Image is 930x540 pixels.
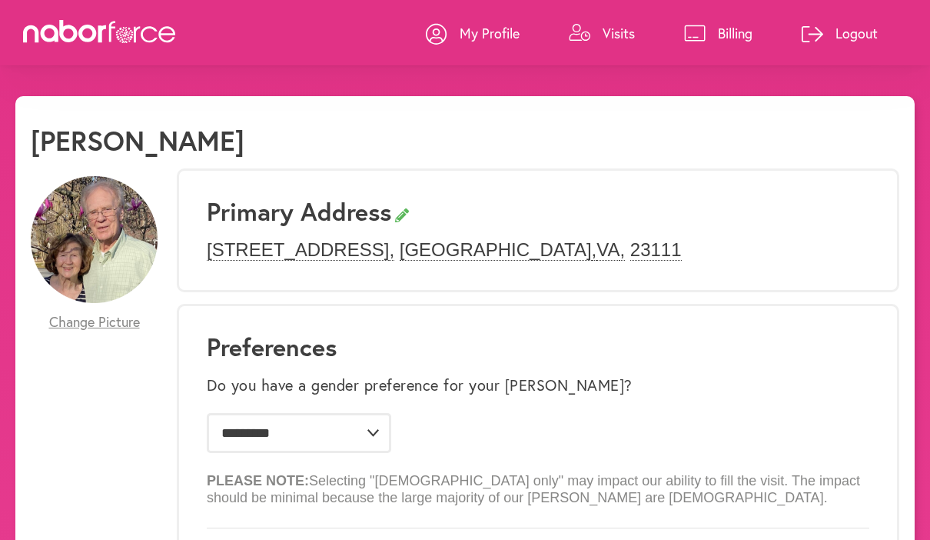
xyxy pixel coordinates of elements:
a: Billing [684,10,752,56]
a: Logout [802,10,878,56]
span: Change Picture [49,314,140,331]
h1: Preferences [207,332,869,362]
a: My Profile [426,10,520,56]
a: Visits [569,10,635,56]
img: HAWyRYXkRBaoVdvrBgKa [31,176,158,303]
b: PLEASE NOTE: [207,473,309,488]
label: Do you have a gender preference for your [PERSON_NAME]? [207,376,633,395]
h3: Primary Address [207,197,869,226]
h1: [PERSON_NAME] [31,124,244,157]
p: Billing [718,24,752,42]
p: Selecting "[DEMOGRAPHIC_DATA] only" may impact our ability to fill the visit. The impact should b... [207,461,869,506]
p: Logout [835,24,878,42]
p: Visits [603,24,635,42]
p: My Profile [460,24,520,42]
